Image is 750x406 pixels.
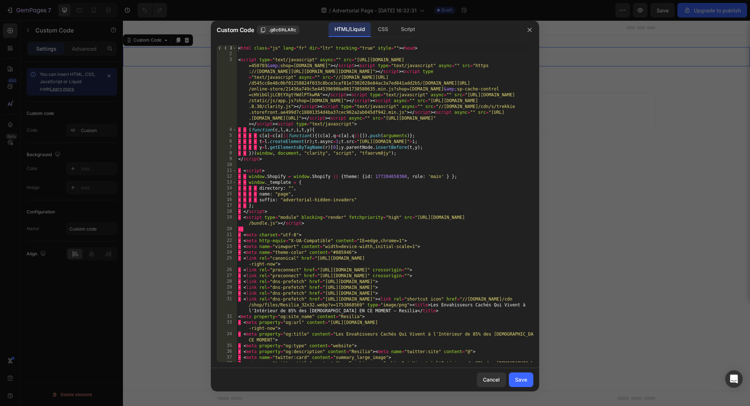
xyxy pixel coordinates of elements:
span: Custom Code [217,26,254,34]
div: Cancel [483,376,500,383]
div: 36 [217,349,237,355]
div: 23 [217,244,237,250]
div: 9 [217,156,237,162]
div: CSS [372,22,394,37]
span: Add section [296,68,331,76]
div: 6 [217,139,237,144]
div: 16 [217,197,237,203]
div: 7 [217,144,237,150]
div: 14 [217,185,237,191]
div: 12 [217,174,237,179]
div: 29 [217,285,237,290]
div: 35 [217,343,237,349]
div: 15 [217,191,237,197]
div: Open Intercom Messenger [725,370,743,388]
a: OregaPlus™ [248,29,286,37]
div: 34 [217,331,237,343]
p: FrenchDays -50% [348,5,402,15]
div: 10 [217,162,237,168]
div: 30 [217,290,237,296]
div: 19 [217,214,237,226]
a: Preuves Scientifiques & Études Cliniques [376,29,502,37]
div: 11 [217,168,237,174]
div: 33 [217,320,237,331]
div: 4 [217,127,237,133]
span: .g8c6IhLARc [269,27,296,33]
span: inspired by CRO experts [232,94,282,100]
button: Save [509,372,533,387]
button: .g8c6IhLARc [257,26,299,34]
div: 8 [217,150,237,156]
span: then drag & drop elements [340,94,395,100]
div: Choose templates [235,85,279,92]
div: 27 [217,273,237,279]
div: 25 [217,255,237,267]
a: La Gamme Amaora [301,29,362,37]
div: Add blank section [346,85,390,92]
button: Cancel [477,372,506,387]
div: 17 [217,203,237,209]
div: 13 [217,179,237,185]
a: Suivre ma Commande [357,44,427,52]
div: 32 [217,314,237,320]
div: 21 [217,232,237,238]
div: Generate layout [292,85,330,92]
div: 31 [217,296,237,314]
div: 3 [217,57,237,127]
div: 1 [217,45,237,51]
div: Custom Code [9,16,40,23]
div: 24 [217,250,237,255]
button: Changer de pays ou de devise [608,36,633,45]
div: 37 [217,355,237,360]
div: Save [515,376,527,383]
div: 5 [217,133,237,139]
a: Contact [442,44,468,52]
a: Qui sommes-nous ? [282,44,343,52]
div: 38 [217,360,237,372]
div: 22 [217,238,237,244]
span: EUR € [611,36,626,45]
div: 20 [217,226,237,232]
span: from URL or image [291,94,330,100]
div: 28 [217,279,237,285]
div: Script [395,22,421,37]
div: 26 [217,267,237,273]
div: 18 [217,209,237,214]
div: 2 [217,51,237,57]
div: HTML/Liquid [329,22,371,37]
